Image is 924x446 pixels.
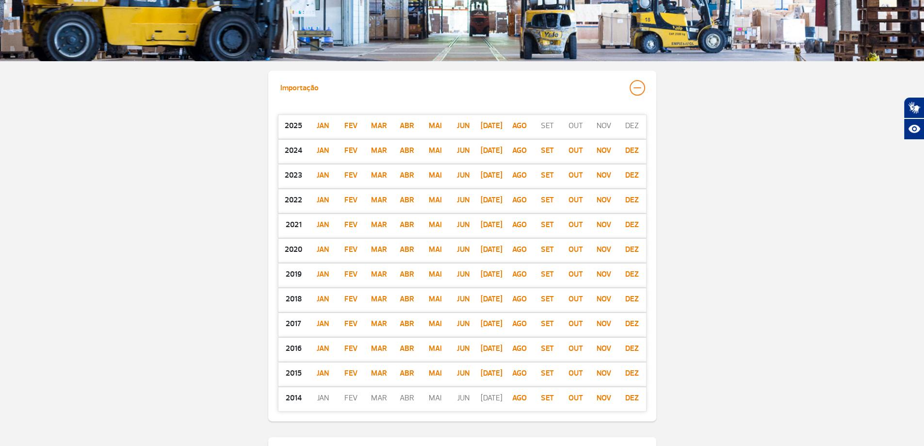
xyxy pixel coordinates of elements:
p: Mai [421,169,449,181]
a: Abr [393,120,421,132]
p: 2021 [278,219,309,231]
a: dez [618,169,646,181]
p: jan [309,194,337,206]
a: Jun [449,293,477,305]
a: [DATE] [477,120,505,132]
p: Jun [449,244,477,255]
a: Fev [337,120,365,132]
p: Jun [449,120,477,132]
p: ago [505,318,534,330]
a: set [534,318,562,330]
p: Mar [365,367,393,379]
a: [DATE] [477,343,505,354]
p: ago [505,268,534,280]
p: ago [505,194,534,206]
p: out [562,293,590,305]
a: Mar [365,343,393,354]
a: Fev [337,293,365,305]
a: [DATE] [477,293,505,305]
p: nov [590,343,618,354]
p: Fev [337,367,365,379]
a: Mai [421,293,449,305]
p: Mar [365,244,393,255]
a: set [534,194,562,206]
p: Fev [337,219,365,231]
a: out [562,145,590,156]
p: Fev [337,318,365,330]
a: Mai [421,145,449,156]
a: Mar [365,194,393,206]
p: Abr [393,268,421,280]
a: Abr [393,318,421,330]
p: jan [309,293,337,305]
p: dez [618,219,646,231]
p: jan [309,120,337,132]
p: 2017 [278,318,309,330]
p: Fev [337,169,365,181]
a: out [562,343,590,354]
a: Mar [365,169,393,181]
p: abr [393,392,421,404]
p: set [534,120,562,132]
a: jan [309,318,337,330]
a: dez [618,367,646,379]
p: dez [618,293,646,305]
p: Mai [421,219,449,231]
a: nov [590,219,618,231]
p: [DATE] [477,194,505,206]
p: nov [590,169,618,181]
a: set [534,293,562,305]
a: Jun [449,219,477,231]
p: Mar [365,145,393,156]
a: dez [618,343,646,354]
p: Mai [421,268,449,280]
a: [DATE] [477,145,505,156]
a: dez [618,194,646,206]
p: ago [505,392,534,404]
a: set [534,343,562,354]
a: nov [590,293,618,305]
a: jan [309,169,337,181]
p: dez [618,268,646,280]
p: Mai [421,120,449,132]
p: 2020 [278,244,309,255]
a: Jun [449,194,477,206]
a: Mar [365,120,393,132]
p: 2016 [278,343,309,354]
p: set [534,367,562,379]
p: Jun [449,268,477,280]
a: [DATE] [477,219,505,231]
p: Fev [337,244,365,255]
button: Importação [280,77,645,99]
p: nov [590,120,618,132]
p: 2015 [278,367,309,379]
p: ago [505,293,534,305]
p: out [562,392,590,404]
a: [DATE] [477,244,505,255]
p: Fev [337,268,365,280]
p: set [534,268,562,280]
a: nov [590,194,618,206]
p: nov [590,318,618,330]
p: Mai [421,343,449,354]
p: jan [309,268,337,280]
p: jan [309,367,337,379]
p: Abr [393,244,421,255]
p: Jun [449,343,477,354]
p: set [534,244,562,255]
p: Fev [337,145,365,156]
a: nov [590,244,618,255]
p: mai [421,392,449,404]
